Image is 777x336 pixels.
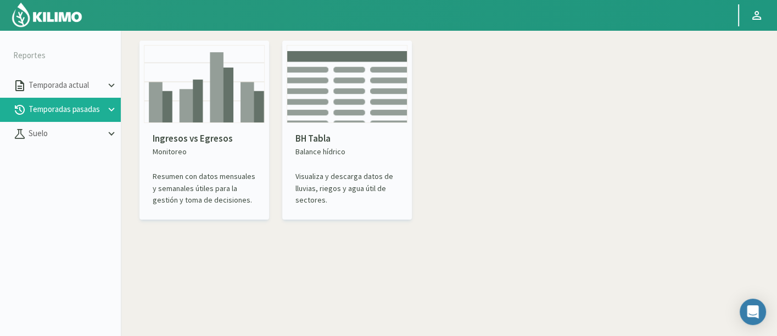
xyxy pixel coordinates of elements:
kil-reports-card: in-progress-season-summary.DYNAMIC_CHART_CARD.TITLE [139,41,269,220]
p: Suelo [26,127,105,140]
p: Resumen con datos mensuales y semanales útiles para la gestión y toma de decisiones. [153,171,256,206]
p: BH Tabla [295,132,399,146]
p: Monitoreo [153,146,256,158]
img: card thumbnail [144,45,265,123]
p: Balance hídrico [295,146,399,158]
p: Temporada actual [26,79,105,92]
kil-reports-card: in-progress-season-summary.HYDRIC_BALANCE_CHART_CARD.TITLE [282,41,412,220]
div: Open Intercom Messenger [740,299,766,325]
img: Kilimo [11,2,83,28]
p: Visualiza y descarga datos de lluvias, riegos y agua útil de sectores. [295,171,399,206]
p: Ingresos vs Egresos [153,132,256,146]
p: Temporadas pasadas [26,103,105,116]
img: card thumbnail [287,45,407,123]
